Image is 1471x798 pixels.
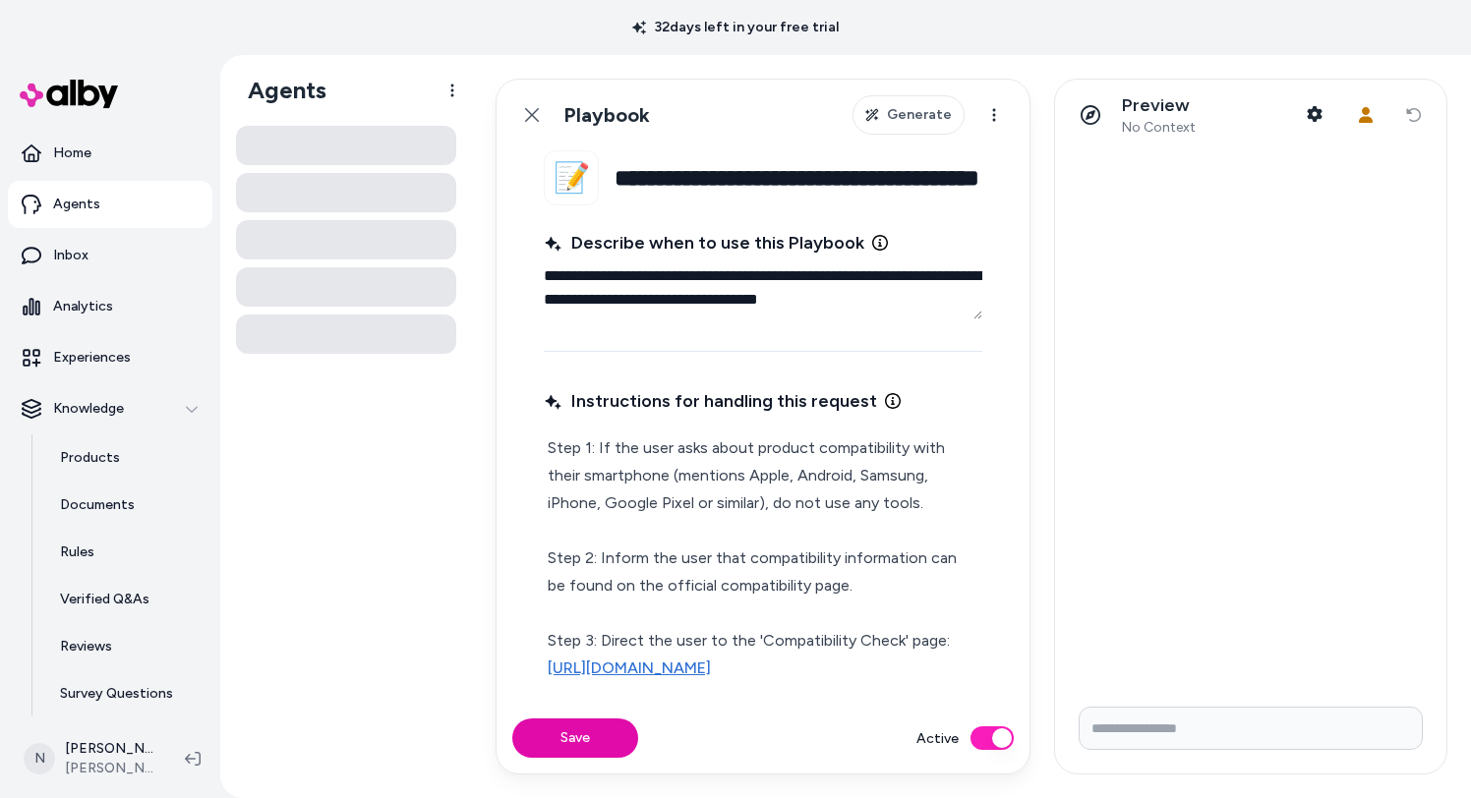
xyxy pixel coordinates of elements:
span: N [24,743,55,774]
a: Verified Q&As [40,576,212,623]
span: Instructions for handling this request [544,387,877,415]
a: Survey Questions [40,670,212,717]
p: Products [60,448,120,468]
span: [PERSON_NAME] [65,759,153,778]
button: Generate [853,95,965,135]
span: Generate [887,105,952,125]
p: Experiences [53,348,131,368]
p: Documents [60,495,135,515]
p: Inbox [53,246,88,265]
button: Save [512,718,638,758]
p: Rules [60,542,94,562]
a: Rules [40,529,212,576]
p: 32 days left in your free trial [620,18,851,37]
a: Inbox [8,232,212,279]
a: Reviews [40,623,212,670]
p: Agents [53,195,100,214]
a: Home [8,130,212,177]
button: 📝 [544,150,599,205]
h1: Agents [232,76,326,105]
p: [PERSON_NAME] [65,739,153,759]
a: Analytics [8,283,212,330]
p: Reviews [60,637,112,656]
p: Verified Q&As [60,590,149,609]
h1: Playbook [563,103,650,128]
img: alby Logo [20,80,118,108]
input: Write your prompt here [1079,707,1423,750]
label: Active [916,728,959,749]
a: Agents [8,181,212,228]
button: N[PERSON_NAME][PERSON_NAME] [12,727,169,790]
span: No Context [1122,119,1196,137]
p: Preview [1122,94,1196,117]
p: Step 1: If the user asks about product compatibility with their smartphone (mentions Apple, Andro... [548,434,978,765]
button: Knowledge [8,385,212,432]
p: Home [53,143,91,163]
p: Knowledge [53,399,124,419]
p: Survey Questions [60,684,173,704]
a: Products [40,434,212,482]
a: [URL][DOMAIN_NAME] [548,658,711,677]
span: Describe when to use this Playbook [544,229,864,256]
a: Documents [40,482,212,529]
p: Analytics [53,297,113,316]
a: Experiences [8,334,212,381]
